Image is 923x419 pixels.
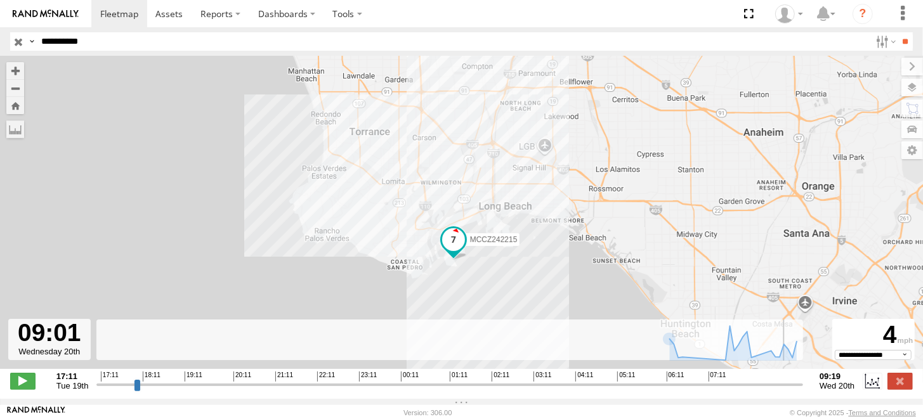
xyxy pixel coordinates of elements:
strong: 09:19 [820,371,854,381]
div: © Copyright 2025 - [790,409,916,416]
span: 04:11 [575,371,593,382]
div: Zulema McIntosch [771,4,808,23]
span: 00:11 [401,371,419,382]
span: 03:11 [534,371,551,382]
button: Zoom in [6,62,24,79]
span: Tue 19th Aug 2025 [56,381,89,390]
span: 20:11 [233,371,251,382]
a: Terms and Conditions [849,409,916,416]
span: 01:11 [450,371,468,382]
button: Zoom out [6,79,24,97]
i: ? [853,4,873,24]
span: 22:11 [317,371,335,382]
span: 18:11 [143,371,160,382]
span: 06:11 [667,371,684,382]
label: Measure [6,120,24,138]
div: Version: 306.00 [403,409,452,416]
img: rand-logo.svg [13,10,79,18]
span: 05:11 [617,371,635,382]
button: Zoom Home [6,97,24,114]
span: Wed 20th Aug 2025 [820,381,854,390]
span: 02:11 [492,371,509,382]
label: Map Settings [901,141,923,159]
label: Search Filter Options [871,32,898,51]
label: Play/Stop [10,373,36,389]
label: Search Query [27,32,37,51]
label: Close [887,373,913,389]
span: 19:11 [185,371,202,382]
div: 4 [834,321,913,350]
a: Visit our Website [7,406,65,419]
strong: 17:11 [56,371,89,381]
span: 17:11 [101,371,119,382]
span: MCCZ242215 [469,235,517,243]
span: 07:11 [709,371,726,382]
span: 21:11 [275,371,293,382]
span: 23:11 [359,371,377,382]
